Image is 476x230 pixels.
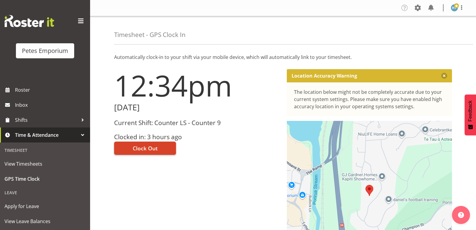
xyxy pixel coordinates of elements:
img: help-xxl-2.png [458,212,464,218]
div: Petes Emporium [22,46,68,55]
h3: Clocked in: 3 hours ago [114,133,280,140]
span: GPS Time Clock [5,174,86,183]
h1: 12:34pm [114,69,280,102]
button: Feedback - Show survey [465,94,476,135]
div: The location below might not be completely accurate due to your current system settings. Please m... [294,88,445,110]
span: Shifts [15,115,78,124]
span: Roster [15,85,87,94]
span: Time & Attendance [15,130,78,140]
a: View Leave Balances [2,214,89,229]
span: Inbox [15,100,87,109]
button: Clock Out [114,142,176,155]
p: Location Accuracy Warning [292,73,357,79]
a: GPS Time Clock [2,171,89,186]
button: Close message [441,73,447,79]
h3: Current Shift: Counter LS - Counter 9 [114,119,280,126]
img: Rosterit website logo [5,15,54,27]
a: Apply for Leave [2,199,89,214]
span: Apply for Leave [5,202,86,211]
span: Clock Out [133,144,158,152]
h2: [DATE] [114,103,280,112]
img: helena-tomlin701.jpg [451,4,458,11]
p: Automatically clock-in to your shift via your mobile device, which will automatically link to you... [114,54,452,61]
div: Timesheet [2,144,89,156]
h4: Timesheet - GPS Clock In [114,31,186,38]
span: View Timesheets [5,159,86,168]
div: Leave [2,186,89,199]
span: Feedback [468,100,473,121]
a: View Timesheets [2,156,89,171]
span: View Leave Balances [5,217,86,226]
